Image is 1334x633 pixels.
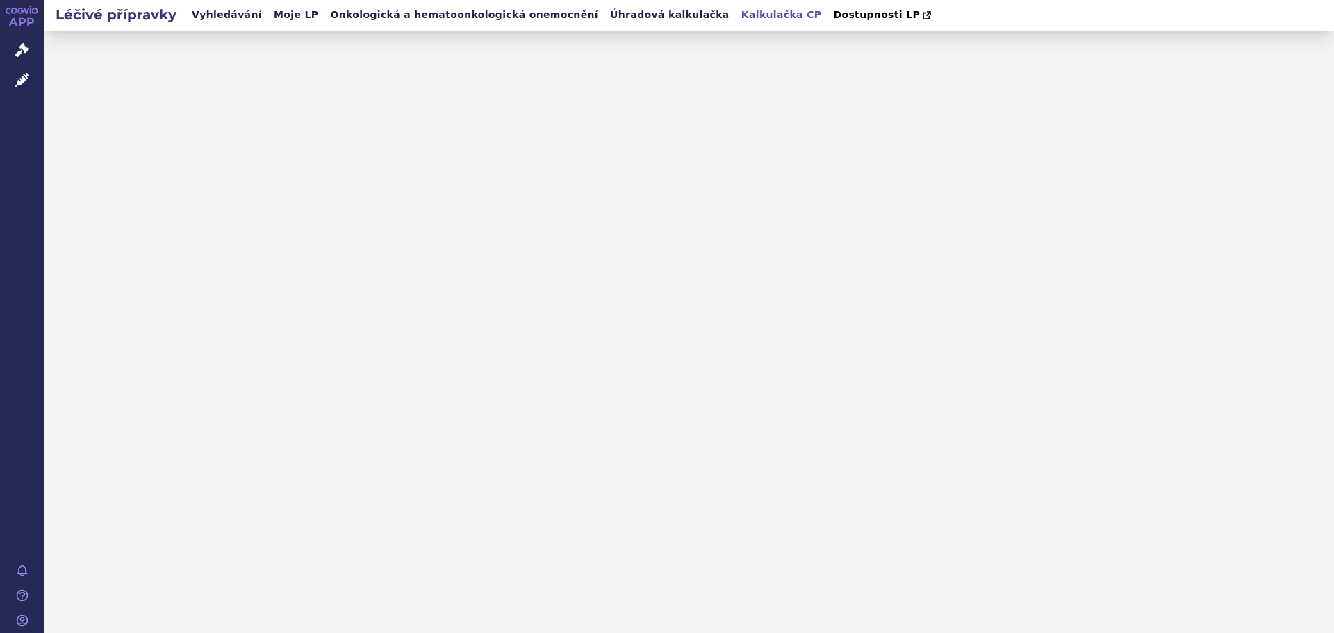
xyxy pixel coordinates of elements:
a: Úhradová kalkulačka [606,6,734,24]
a: Onkologická a hematoonkologická onemocnění [326,6,602,24]
a: Moje LP [270,6,322,24]
a: Dostupnosti LP [829,6,938,25]
h2: Léčivé přípravky [44,5,188,24]
a: Kalkulačka CP [737,6,826,24]
a: Vyhledávání [188,6,266,24]
span: Dostupnosti LP [833,9,920,20]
